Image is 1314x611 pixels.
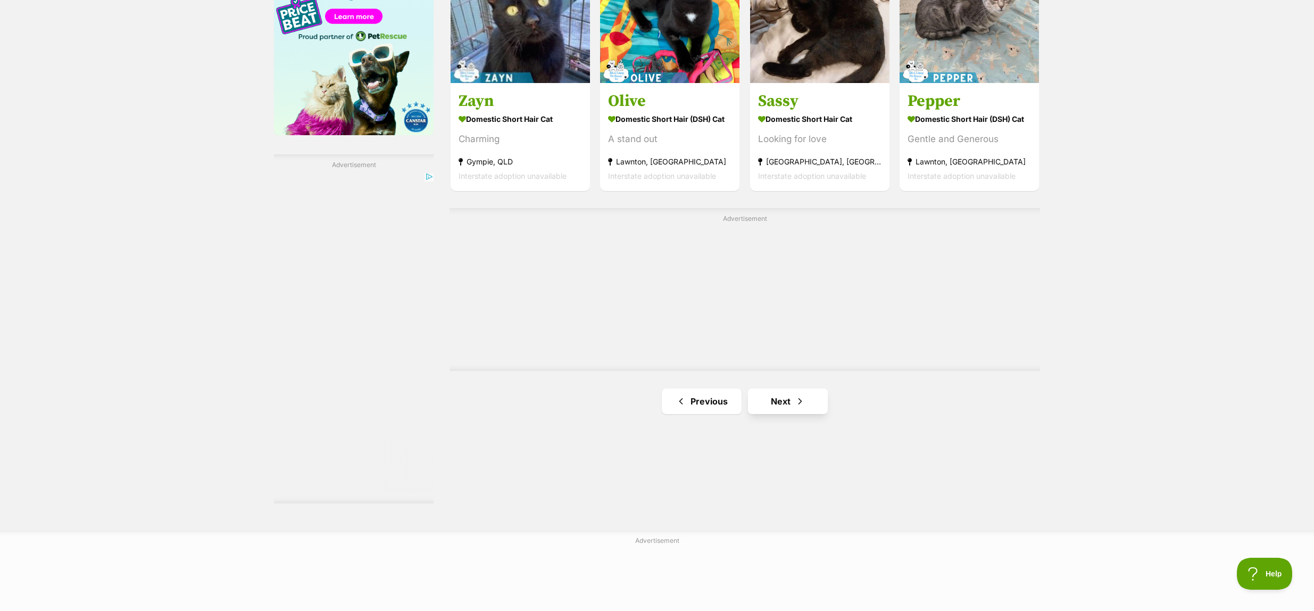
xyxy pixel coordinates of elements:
strong: Gympie, QLD [459,154,582,169]
strong: Domestic Short Hair (DSH) Cat [608,111,731,127]
div: Advertisement [274,154,434,504]
span: Interstate adoption unavailable [908,171,1016,180]
strong: [GEOGRAPHIC_DATA], [GEOGRAPHIC_DATA] [758,154,881,169]
span: Interstate adoption unavailable [459,171,567,180]
strong: Domestic Short Hair Cat [459,111,582,127]
strong: Domestic Short Hair Cat [758,111,881,127]
div: A stand out [608,132,731,146]
a: Pepper Domestic Short Hair (DSH) Cat Gentle and Generous Lawnton, [GEOGRAPHIC_DATA] Interstate ad... [900,83,1039,191]
iframe: Help Scout Beacon - Open [1237,558,1293,590]
a: Previous page [662,389,742,414]
span: Interstate adoption unavailable [758,171,866,180]
strong: Lawnton, [GEOGRAPHIC_DATA] [608,154,731,169]
strong: Domestic Short Hair (DSH) Cat [908,111,1031,127]
div: Charming [459,132,582,146]
a: Next page [748,389,828,414]
iframe: Advertisement [487,227,1003,360]
iframe: Advertisement [274,174,434,493]
div: Gentle and Generous [908,132,1031,146]
h3: Pepper [908,91,1031,111]
strong: Lawnton, [GEOGRAPHIC_DATA] [908,154,1031,169]
h3: Zayn [459,91,582,111]
a: Sassy Domestic Short Hair Cat Looking for love [GEOGRAPHIC_DATA], [GEOGRAPHIC_DATA] Interstate ad... [750,83,889,191]
div: Advertisement [450,208,1040,371]
div: Looking for love [758,132,881,146]
h3: Sassy [758,91,881,111]
span: Interstate adoption unavailable [608,171,716,180]
nav: Pagination [450,389,1040,414]
a: Zayn Domestic Short Hair Cat Charming Gympie, QLD Interstate adoption unavailable [451,83,590,191]
h3: Olive [608,91,731,111]
a: Olive Domestic Short Hair (DSH) Cat A stand out Lawnton, [GEOGRAPHIC_DATA] Interstate adoption un... [600,83,739,191]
